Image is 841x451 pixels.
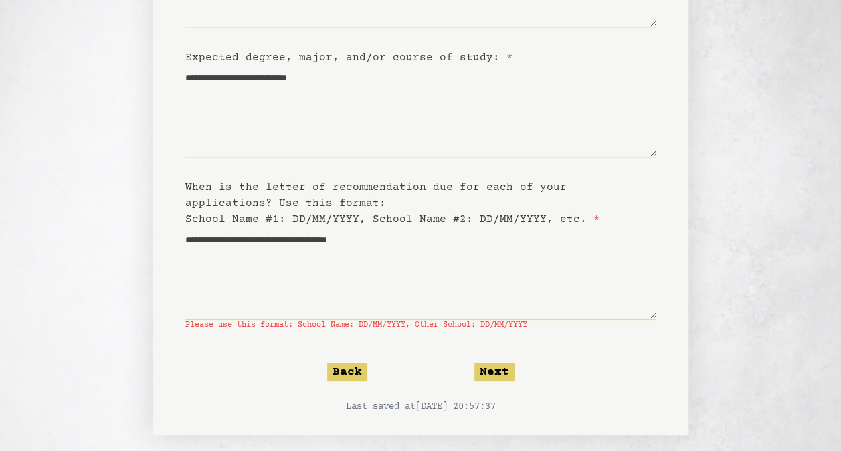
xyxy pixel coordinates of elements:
button: Back [327,363,367,381]
span: Please use this format: School Name: DD/MM/YYYY, Other School: DD/MM/YYYY [185,320,656,331]
button: Next [474,363,515,381]
label: When is the letter of recommendation due for each of your applications? Use this format: School N... [185,181,600,225]
p: Last saved at [DATE] 20:57:37 [185,400,656,414]
label: Expected degree, major, and/or course of study: [185,52,513,64]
